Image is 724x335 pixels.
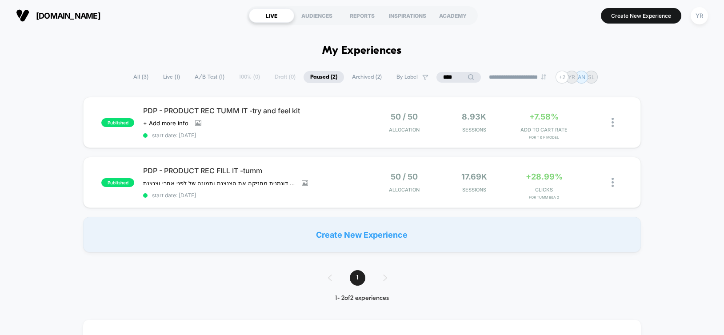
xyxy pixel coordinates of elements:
[526,172,563,181] span: +28.99%
[143,166,361,175] span: PDP - PRODUCT REC FILL IT -tumm
[340,8,385,23] div: REPORTS
[568,74,575,80] p: YR
[512,187,577,193] span: CLICKS
[396,74,418,80] span: By Label
[143,106,361,115] span: PDP - PRODUCT REC TUMM IT -try and feel kit
[101,178,134,187] span: published
[385,8,430,23] div: INSPIRATIONS
[350,270,365,286] span: 1
[556,71,568,84] div: + 2
[304,71,344,83] span: Paused ( 2 )
[688,7,711,25] button: YR
[461,172,487,181] span: 17.69k
[512,127,577,133] span: ADD TO CART RATE
[529,112,559,121] span: +7.58%
[294,8,340,23] div: AUDIENCES
[249,8,294,23] div: LIVE
[36,11,100,20] span: [DOMAIN_NAME]
[83,217,640,252] div: Create New Experience
[391,172,418,181] span: 50 / 50
[16,9,29,22] img: Visually logo
[143,192,361,199] span: start date: [DATE]
[101,118,134,127] span: published
[389,187,420,193] span: Allocation
[588,74,595,80] p: SL
[13,8,103,23] button: [DOMAIN_NAME]
[462,112,486,121] span: 8.93k
[127,71,155,83] span: All ( 3 )
[441,127,507,133] span: Sessions
[512,135,577,140] span: for T & F MODEL
[345,71,388,83] span: Archived ( 2 )
[578,74,585,80] p: AN
[612,118,614,127] img: close
[391,112,418,121] span: 50 / 50
[322,44,402,57] h1: My Experiences
[430,8,476,23] div: ACADEMY
[156,71,187,83] span: Live ( 1 )
[541,74,546,80] img: end
[441,187,507,193] span: Sessions
[143,120,188,127] span: + Add more info
[691,7,708,24] div: YR
[601,8,681,24] button: Create New Experience
[319,295,405,302] div: 1 - 2 of 2 experiences
[143,179,295,187] span: מתחת לסקשן הוספה לסל תמונה עם דוגמנית מחזיקה את הצנצנת ותמונה של לפני אחרי וצנצנת
[188,71,231,83] span: A/B Test ( 1 )
[389,127,420,133] span: Allocation
[143,132,361,139] span: start date: [DATE]
[612,178,614,187] img: close
[512,195,577,199] span: for Tumm B&A 2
